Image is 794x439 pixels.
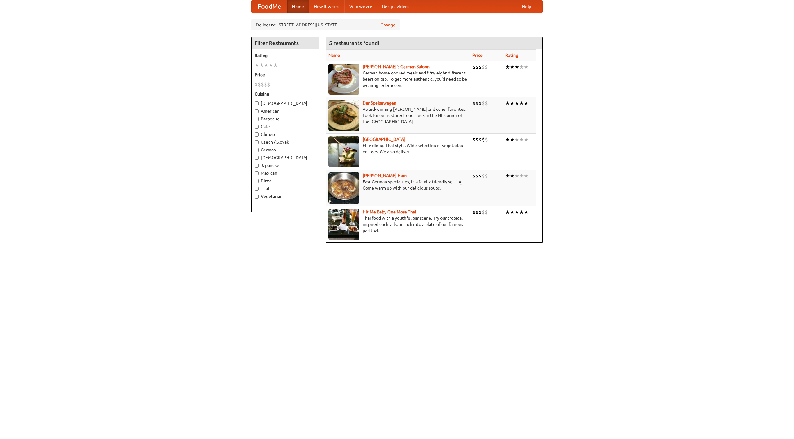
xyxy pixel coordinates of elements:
a: How it works [309,0,344,13]
li: ★ [273,62,278,69]
p: German home-cooked meals and fifty-eight different beers on tap. To get more authentic, you'd nee... [328,70,467,88]
a: Change [381,22,395,28]
li: ★ [505,136,510,143]
a: Price [472,53,483,58]
li: ★ [524,136,529,143]
label: American [255,108,316,114]
h5: Rating [255,52,316,59]
li: ★ [259,62,264,69]
li: $ [479,172,482,179]
div: Deliver to: [STREET_ADDRESS][US_STATE] [251,19,400,30]
li: $ [475,64,479,70]
li: ★ [505,64,510,70]
li: ★ [519,209,524,216]
li: $ [255,81,258,88]
li: ★ [510,172,515,179]
p: Award-winning [PERSON_NAME] and other favorites. Look for our restored food truck in the NE corne... [328,106,467,125]
h5: Price [255,72,316,78]
a: Hit Me Baby One More Thai [363,209,416,214]
li: ★ [519,100,524,107]
li: ★ [269,62,273,69]
li: $ [472,64,475,70]
input: Pizza [255,179,259,183]
input: Vegetarian [255,195,259,199]
p: Fine dining Thai-style. Wide selection of vegetarian entrées. We also deliver. [328,142,467,155]
input: Mexican [255,171,259,175]
li: $ [482,136,485,143]
a: Help [517,0,536,13]
li: ★ [524,209,529,216]
li: ★ [255,62,259,69]
img: speisewagen.jpg [328,100,359,131]
label: Barbecue [255,116,316,122]
li: ★ [515,136,519,143]
a: Name [328,53,340,58]
label: Pizza [255,178,316,184]
img: babythai.jpg [328,209,359,240]
a: Der Speisewagen [363,101,396,105]
li: $ [472,136,475,143]
img: esthers.jpg [328,64,359,95]
li: $ [475,209,479,216]
a: FoodMe [252,0,287,13]
li: $ [475,172,479,179]
li: ★ [515,100,519,107]
img: kohlhaus.jpg [328,172,359,204]
label: [DEMOGRAPHIC_DATA] [255,100,316,106]
a: Home [287,0,309,13]
li: ★ [510,136,515,143]
h5: Cuisine [255,91,316,97]
li: $ [261,81,264,88]
li: $ [472,209,475,216]
li: ★ [515,172,519,179]
label: German [255,147,316,153]
li: ★ [510,64,515,70]
li: $ [258,81,261,88]
p: Thai food with a youthful bar scene. Try our tropical inspired cocktails, or tuck into a plate of... [328,215,467,234]
li: $ [485,136,488,143]
li: $ [482,209,485,216]
li: $ [485,100,488,107]
li: $ [482,64,485,70]
li: $ [485,64,488,70]
input: Barbecue [255,117,259,121]
input: Cafe [255,125,259,129]
li: $ [472,100,475,107]
input: American [255,109,259,113]
a: Who we are [344,0,377,13]
a: [PERSON_NAME] Haus [363,173,407,178]
li: $ [482,172,485,179]
li: ★ [505,172,510,179]
label: Thai [255,186,316,192]
label: Mexican [255,170,316,176]
li: ★ [524,172,529,179]
li: $ [475,136,479,143]
li: ★ [519,64,524,70]
img: satay.jpg [328,136,359,167]
h4: Filter Restaurants [252,37,319,49]
li: ★ [505,209,510,216]
label: [DEMOGRAPHIC_DATA] [255,155,316,161]
li: $ [472,172,475,179]
input: [DEMOGRAPHIC_DATA] [255,156,259,160]
a: Rating [505,53,518,58]
li: ★ [519,172,524,179]
a: [PERSON_NAME]'s German Saloon [363,64,430,69]
a: [GEOGRAPHIC_DATA] [363,137,405,142]
li: ★ [505,100,510,107]
li: ★ [510,209,515,216]
li: $ [479,64,482,70]
li: $ [267,81,270,88]
label: Cafe [255,123,316,130]
li: ★ [519,136,524,143]
li: $ [485,172,488,179]
li: $ [479,209,482,216]
li: ★ [515,64,519,70]
label: Chinese [255,131,316,137]
input: [DEMOGRAPHIC_DATA] [255,101,259,105]
li: ★ [510,100,515,107]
